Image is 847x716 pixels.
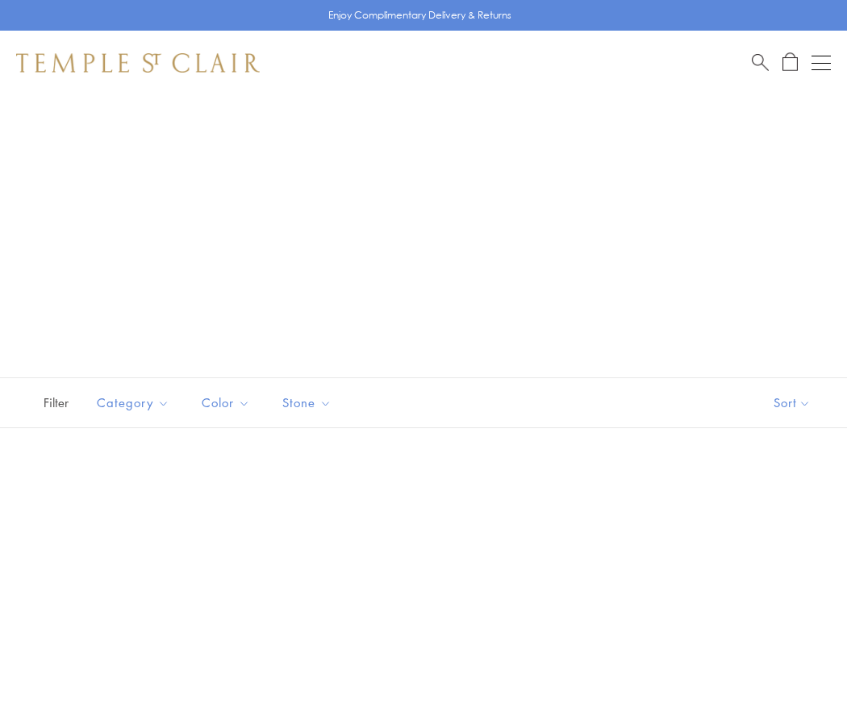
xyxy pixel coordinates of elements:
[85,385,181,421] button: Category
[812,53,831,73] button: Open navigation
[328,7,511,23] p: Enjoy Complimentary Delivery & Returns
[16,53,260,73] img: Temple St. Clair
[274,393,344,413] span: Stone
[190,385,262,421] button: Color
[782,52,798,73] a: Open Shopping Bag
[270,385,344,421] button: Stone
[194,393,262,413] span: Color
[737,378,847,427] button: Show sort by
[752,52,769,73] a: Search
[89,393,181,413] span: Category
